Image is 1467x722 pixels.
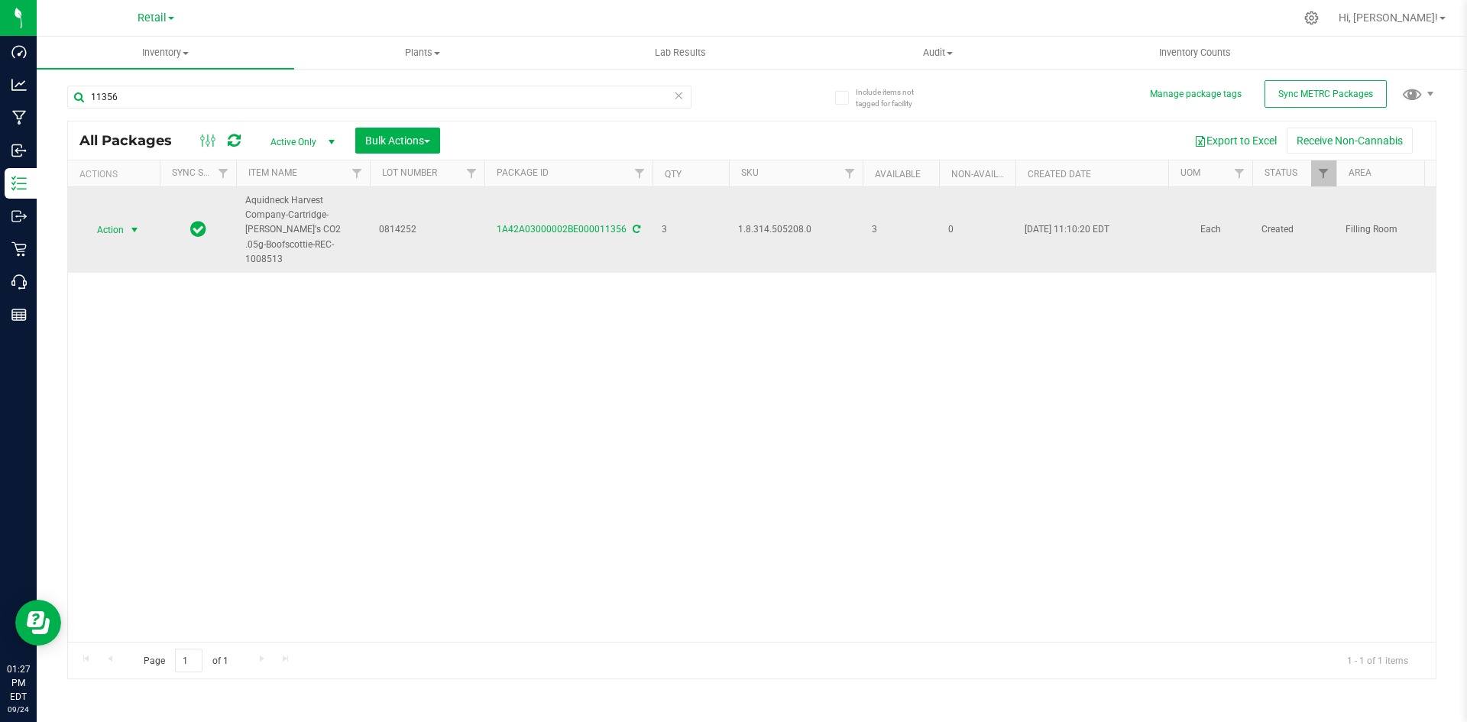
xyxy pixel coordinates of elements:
a: Lab Results [552,37,809,69]
span: Lab Results [634,46,727,60]
a: Created Date [1028,169,1091,180]
inline-svg: Analytics [11,77,27,92]
span: Inventory [37,46,294,60]
a: Filter [627,160,653,186]
span: select [125,219,144,241]
a: Available [875,169,921,180]
a: Area [1349,167,1371,178]
span: Page of 1 [131,649,241,672]
inline-svg: Outbound [11,209,27,224]
inline-svg: Inbound [11,143,27,158]
p: 01:27 PM EDT [7,662,30,704]
span: Inventory Counts [1138,46,1252,60]
a: Item Name [248,167,297,178]
inline-svg: Reports [11,307,27,322]
button: Bulk Actions [355,128,440,154]
span: 0814252 [379,222,475,237]
div: Manage settings [1302,11,1321,25]
a: Inventory [37,37,294,69]
span: Aquidneck Harvest Company-Cartridge-[PERSON_NAME]'s CO2 .05g-Boofscottie-REC-1008513 [245,193,361,267]
span: 1.8.314.505208.0 [738,222,853,237]
span: Clear [673,86,684,105]
a: Filter [459,160,484,186]
input: 1 [175,649,202,672]
a: Filter [211,160,236,186]
a: Package ID [497,167,549,178]
button: Receive Non-Cannabis [1287,128,1413,154]
a: Plants [294,37,552,69]
iframe: Resource center [15,600,61,646]
div: Actions [79,169,154,180]
inline-svg: Inventory [11,176,27,191]
a: Filter [1227,160,1252,186]
span: Bulk Actions [365,134,430,147]
span: In Sync [190,219,206,240]
a: 1A42A03000002BE000011356 [497,224,627,235]
span: Plants [295,46,551,60]
inline-svg: Retail [11,241,27,257]
p: 09/24 [7,704,30,715]
span: [DATE] 11:10:20 EDT [1025,222,1109,237]
a: SKU [741,167,759,178]
span: 1 - 1 of 1 items [1335,649,1420,672]
inline-svg: Call Center [11,274,27,290]
span: All Packages [79,132,187,149]
span: Sync METRC Packages [1278,89,1373,99]
span: 3 [872,222,930,237]
span: Retail [138,11,167,24]
button: Sync METRC Packages [1265,80,1387,108]
a: Filter [837,160,863,186]
a: Sync Status [172,167,231,178]
span: Audit [810,46,1066,60]
a: Lot Number [382,167,437,178]
a: Inventory Counts [1067,37,1324,69]
inline-svg: Dashboard [11,44,27,60]
a: Status [1265,167,1297,178]
span: Include items not tagged for facility [856,86,932,109]
span: Each [1177,222,1243,237]
a: Non-Available [951,169,1019,180]
a: Filter [1311,160,1336,186]
span: Action [83,219,125,241]
a: Filter [345,160,370,186]
button: Manage package tags [1150,88,1242,101]
button: Export to Excel [1184,128,1287,154]
span: Hi, [PERSON_NAME]! [1339,11,1438,24]
span: 0 [948,222,1006,237]
span: Filling Room [1346,222,1442,237]
span: Created [1261,222,1327,237]
inline-svg: Manufacturing [11,110,27,125]
a: Qty [665,169,682,180]
span: Sync from Compliance System [630,224,640,235]
a: UOM [1180,167,1200,178]
a: Audit [809,37,1067,69]
input: Search Package ID, Item Name, SKU, Lot or Part Number... [67,86,691,108]
span: 3 [662,222,720,237]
